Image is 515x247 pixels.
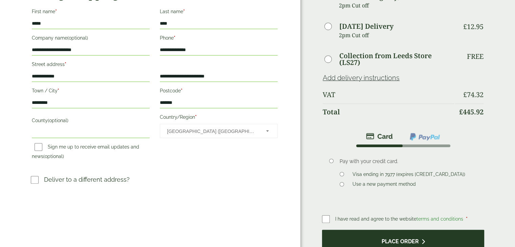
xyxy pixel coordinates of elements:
span: £ [463,22,467,31]
bdi: 74.32 [463,90,484,99]
label: Use a new payment method [350,181,419,189]
label: Country/Region [160,112,278,124]
p: 2pm Cut off [339,30,454,40]
span: £ [459,107,463,116]
bdi: 445.92 [459,107,484,116]
span: (optional) [43,154,64,159]
abbr: required [466,216,468,222]
abbr: required [181,88,183,93]
bdi: 12.95 [463,22,484,31]
p: Free [467,52,484,61]
label: Postcode [160,86,278,97]
abbr: required [183,9,185,14]
p: Deliver to a different address? [44,175,130,184]
th: Total [323,104,454,120]
label: Sign me up to receive email updates and news [32,144,139,161]
p: Pay with your credit card. [340,158,474,165]
span: I have read and agree to the website [335,216,465,222]
input: Sign me up to receive email updates and news(optional) [35,143,42,151]
label: [DATE] Delivery [339,23,393,30]
abbr: required [174,35,175,41]
img: stripe.png [366,132,393,140]
img: ppcp-gateway.png [409,132,441,141]
label: Visa ending in 7977 (expires [CREDIT_CARD_DATA]) [350,172,468,179]
label: Phone [160,33,278,45]
a: Add delivery instructions [323,74,400,82]
span: (optional) [48,118,68,123]
span: United Kingdom (UK) [167,124,257,138]
label: Street address [32,60,150,71]
abbr: required [65,62,66,67]
span: Country/Region [160,124,278,138]
label: Collection from Leeds Store (LS27) [339,52,454,66]
label: Company name [32,33,150,45]
p: 2pm Cut off [339,0,454,10]
label: Last name [160,7,278,18]
label: Town / City [32,86,150,97]
label: County [32,116,150,127]
th: VAT [323,87,454,103]
a: terms and conditions [416,216,463,222]
span: £ [463,90,467,99]
abbr: required [195,114,197,120]
span: (optional) [67,35,88,41]
abbr: required [55,9,57,14]
abbr: required [58,88,59,93]
label: First name [32,7,150,18]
